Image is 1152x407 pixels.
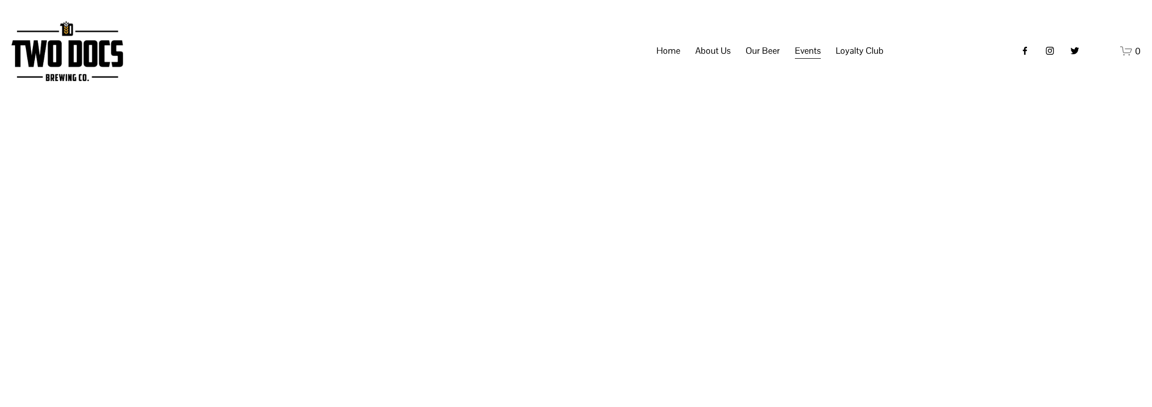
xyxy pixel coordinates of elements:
span: Events [795,42,821,59]
a: folder dropdown [746,41,780,60]
span: Our Beer [746,42,780,59]
span: About Us [695,42,731,59]
a: twitter-unauth [1070,46,1080,56]
a: instagram-unauth [1045,46,1055,56]
span: Loyalty Club [836,42,884,59]
span: 0 [1135,45,1141,57]
a: folder dropdown [695,41,731,60]
a: Facebook [1020,46,1030,56]
a: folder dropdown [836,41,884,60]
a: Home [656,41,680,60]
a: 0 items in cart [1120,45,1141,57]
img: Two Docs Brewing Co. [11,21,123,81]
a: folder dropdown [795,41,821,60]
